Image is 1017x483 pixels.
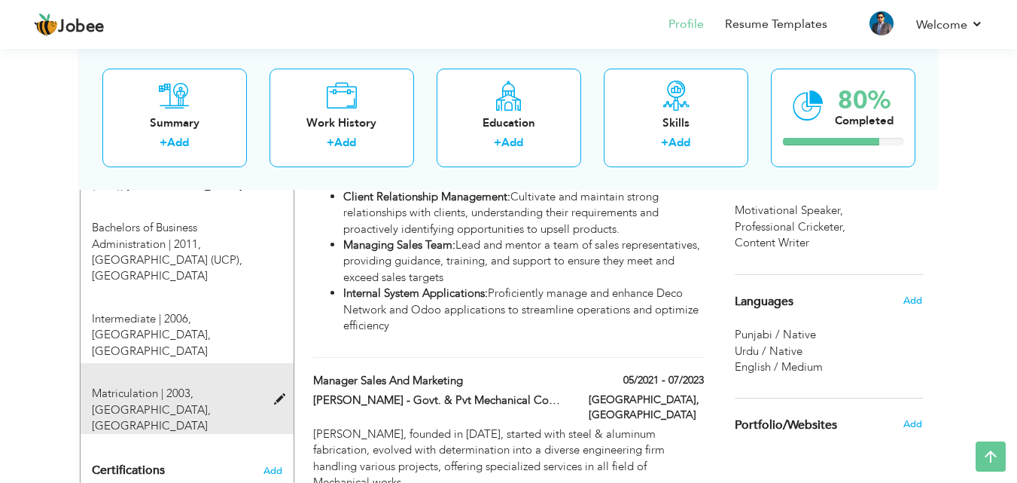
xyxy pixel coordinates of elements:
span: Add [903,417,922,431]
a: Jobee [34,13,105,37]
strong: Client Relationship Management: [343,189,510,204]
span: [GEOGRAPHIC_DATA], [GEOGRAPHIC_DATA] [92,402,211,433]
label: 05/2021 - 07/2023 [623,373,704,388]
span: Bachelors of Business Administration, University of Central Punjab (UCP), 2011 [92,220,201,251]
li: Proficiently manage and enhance Deco Network and Odoo applications to streamline operations and o... [343,286,703,334]
span: , [840,203,843,218]
a: Add [501,135,523,150]
span: Matriculation, St. Anthony’s High School, 2003 [92,386,193,401]
div: Share your links of online work [723,399,934,451]
strong: Internal System Applications: [343,286,488,301]
div: Summary [114,115,235,130]
label: + [327,135,334,151]
li: Lead and mentor a team of sales representatives, providing guidance, training, and support to ens... [343,237,703,286]
label: + [160,135,167,151]
strong: Managing Sales Team: [343,237,455,252]
div: Add your educational degree. [92,112,282,434]
div: Work History [282,115,402,130]
span: [GEOGRAPHIC_DATA] (UCP), [GEOGRAPHIC_DATA] [92,252,242,283]
span: Add [903,294,922,307]
div: Education [449,115,569,130]
span: Portfolio/Websites [735,419,837,433]
label: + [661,135,668,151]
span: Add the certifications you’ve earned. [263,466,282,476]
label: + [494,135,501,151]
a: Add [167,135,189,150]
span: English / Medium [735,359,823,374]
li: Cultivate and maintain strong relationships with clients, understanding their requirements and pr... [343,189,703,237]
label: Manager Sales and Marketing [313,373,566,389]
div: Intermediate, 2006 [81,289,294,359]
img: jobee.io [34,13,58,37]
div: Skills [616,115,736,130]
span: [GEOGRAPHIC_DATA], [GEOGRAPHIC_DATA] [92,327,211,358]
span: [GEOGRAPHIC_DATA] (UCP), [GEOGRAPHIC_DATA] [92,161,243,192]
div: Matriculation, 2003 [81,363,294,434]
div: Completed [835,112,894,128]
div: 80% [835,87,894,112]
a: Profile [668,16,704,33]
span: Urdu / Native [735,344,802,359]
span: , [842,219,845,234]
label: [PERSON_NAME] - Govt. & Pvt Mechanical Contractors [313,393,566,408]
a: Add [334,135,356,150]
span: Professional Cricketer [735,219,848,235]
span: Jobee [58,19,105,35]
span: Motivational Speaker [735,203,846,219]
span: Intermediate, Government College of Science, 2006 [92,311,191,326]
img: Profile Img [869,11,894,35]
span: Content Writer [735,235,812,251]
a: Add [668,135,690,150]
a: Resume Templates [725,16,827,33]
span: Certifications [92,462,165,478]
a: Welcome [916,16,983,34]
label: [GEOGRAPHIC_DATA], [GEOGRAPHIC_DATA] [589,393,704,423]
div: Show your familiar languages. [735,274,923,376]
span: Languages [735,295,793,309]
span: Punjabi / Native [735,327,816,342]
div: Bachelors of Business Administration, 2011 [81,197,294,285]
